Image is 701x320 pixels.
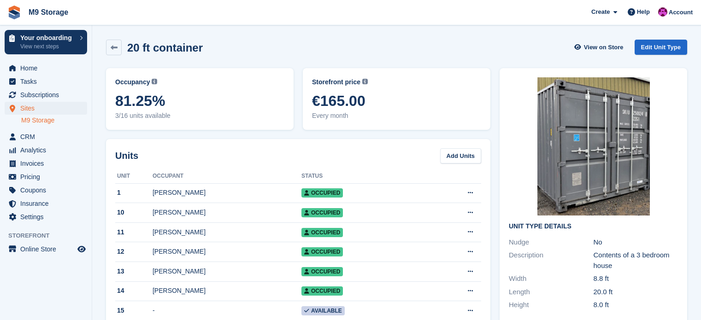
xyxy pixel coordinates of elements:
span: Help [637,7,650,17]
div: 1 [115,188,153,198]
th: Unit [115,169,153,184]
div: 14 [115,286,153,296]
th: Occupant [153,169,301,184]
a: menu [5,88,87,101]
span: Settings [20,210,76,223]
div: 11 [115,227,153,237]
a: menu [5,243,87,256]
a: menu [5,157,87,170]
div: Width [509,273,594,284]
span: Account [669,8,693,17]
a: Add Units [440,148,481,163]
span: Occupancy [115,77,150,87]
div: 13 [115,267,153,276]
span: Occupied [301,228,343,237]
p: Your onboarding [20,35,75,41]
a: menu [5,75,87,88]
span: 3/16 units available [115,111,284,121]
span: Analytics [20,144,76,157]
span: Sites [20,102,76,115]
img: icon-info-grey-7440780725fd019a000dd9b08b2336e03edf1995a4989e88bcd33f0948082b44.svg [362,79,368,84]
img: stora-icon-8386f47178a22dfd0bd8f6a31ec36ba5ce8667c1dd55bd0f319d3a0aa187defe.svg [7,6,21,19]
img: John Doyle [658,7,667,17]
span: Invoices [20,157,76,170]
span: Occupied [301,267,343,276]
span: €165.00 [312,93,481,109]
span: Subscriptions [20,88,76,101]
div: Description [509,250,594,271]
span: Create [591,7,610,17]
div: Length [509,287,594,297]
a: Edit Unit Type [635,40,687,55]
span: Pricing [20,170,76,183]
span: Every month [312,111,481,121]
span: View on Store [584,43,624,52]
div: [PERSON_NAME] [153,227,301,237]
span: Tasks [20,75,76,88]
div: [PERSON_NAME] [153,188,301,198]
span: Storefront price [312,77,360,87]
a: menu [5,144,87,157]
a: menu [5,184,87,197]
h2: Units [115,149,138,163]
div: 20.0 ft [594,287,678,297]
div: [PERSON_NAME] [153,208,301,217]
span: Occupied [301,208,343,217]
a: menu [5,102,87,115]
h2: Unit Type details [509,223,678,230]
span: CRM [20,130,76,143]
div: No [594,237,678,248]
div: [PERSON_NAME] [153,267,301,276]
div: Contents of a 3 bedroom house [594,250,678,271]
a: View on Store [573,40,627,55]
span: Insurance [20,197,76,210]
a: M9 Storage [21,116,87,125]
a: menu [5,197,87,210]
div: 8.0 ft [594,300,678,310]
p: View next steps [20,42,75,51]
div: 8.8 ft [594,273,678,284]
div: [PERSON_NAME] [153,286,301,296]
div: 10 [115,208,153,217]
span: Occupied [301,286,343,296]
span: Occupied [301,247,343,256]
span: 81.25% [115,93,284,109]
a: M9 Storage [25,5,72,20]
a: Your onboarding View next steps [5,30,87,54]
h2: 20 ft container [127,41,203,54]
span: Available [301,306,345,315]
div: 12 [115,247,153,256]
a: menu [5,170,87,183]
img: GREY%20CONTAINER.png [537,77,650,215]
img: icon-info-grey-7440780725fd019a000dd9b08b2336e03edf1995a4989e88bcd33f0948082b44.svg [152,79,157,84]
span: Online Store [20,243,76,256]
span: Home [20,62,76,75]
div: 15 [115,306,153,315]
div: Height [509,300,594,310]
span: Coupons [20,184,76,197]
a: Preview store [76,244,87,255]
div: Nudge [509,237,594,248]
a: menu [5,210,87,223]
div: [PERSON_NAME] [153,247,301,256]
a: menu [5,62,87,75]
span: Storefront [8,231,92,240]
a: menu [5,130,87,143]
span: Occupied [301,188,343,198]
th: Status [301,169,432,184]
